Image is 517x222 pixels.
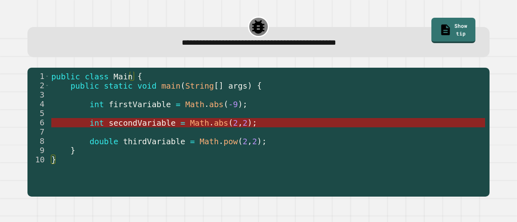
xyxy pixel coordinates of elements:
[27,146,50,155] div: 9
[27,90,50,100] div: 3
[85,72,109,81] span: class
[27,118,50,127] div: 6
[27,109,50,118] div: 5
[104,81,133,91] span: static
[90,118,104,128] span: int
[71,81,99,91] span: public
[209,100,224,109] span: abs
[27,137,50,146] div: 8
[243,118,248,128] span: 2
[229,81,248,91] span: args
[162,81,181,91] span: main
[113,72,132,81] span: Main
[45,81,49,90] span: Toggle code folding, rows 2 through 9
[176,100,181,109] span: =
[51,72,80,81] span: public
[27,72,50,81] div: 1
[185,100,204,109] span: Math
[233,118,238,128] span: 2
[90,137,118,146] span: double
[200,137,219,146] span: Math
[27,81,50,90] div: 2
[252,137,257,146] span: 2
[190,118,209,128] span: Math
[190,137,195,146] span: =
[109,100,171,109] span: firstVariable
[229,100,238,109] span: -9
[109,118,176,128] span: secondVariable
[243,137,248,146] span: 2
[90,100,104,109] span: int
[224,137,238,146] span: pow
[185,81,214,91] span: String
[27,127,50,137] div: 7
[431,18,475,43] a: Show tip
[214,118,229,128] span: abs
[181,118,185,128] span: =
[123,137,185,146] span: thirdVariable
[27,155,50,164] div: 10
[27,100,50,109] div: 4
[138,81,157,91] span: void
[45,72,49,81] span: Toggle code folding, rows 1 through 10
